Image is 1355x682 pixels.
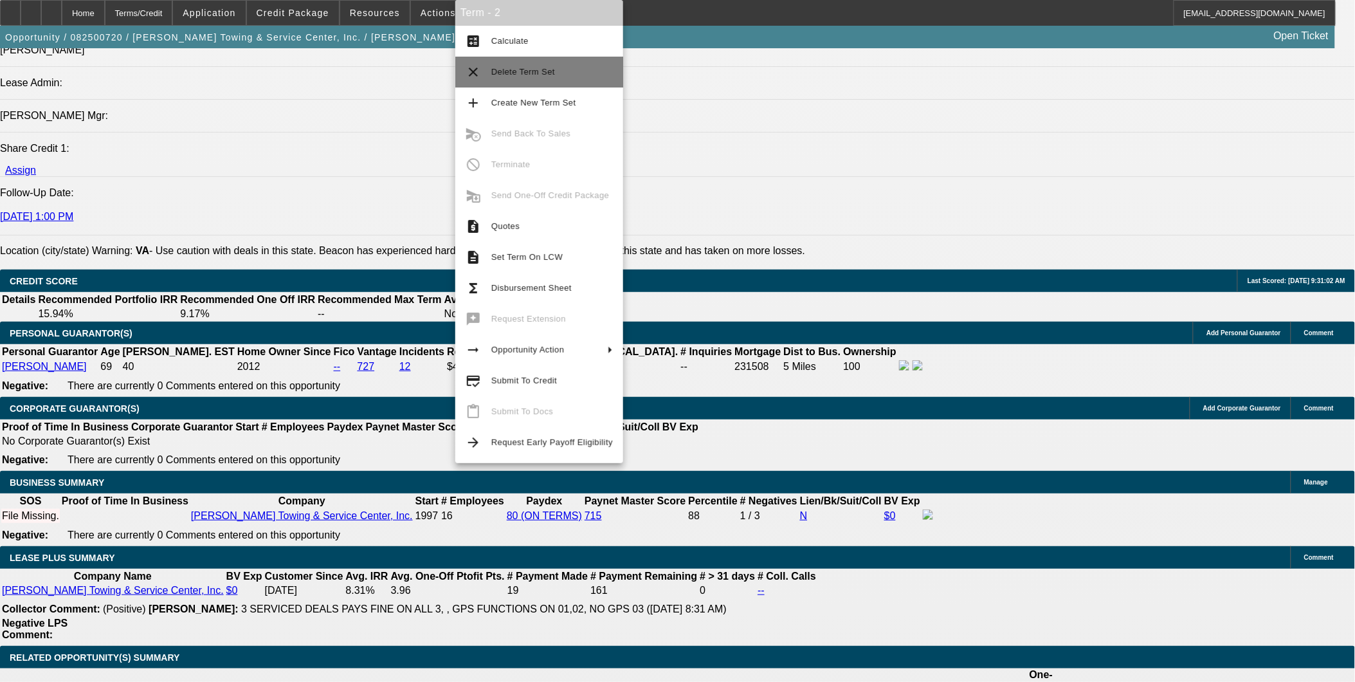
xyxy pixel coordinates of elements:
[1248,277,1345,284] span: Last Scored: [DATE] 9:31:02 AM
[491,36,529,46] span: Calculate
[784,346,841,357] b: Dist to Bus.
[10,328,132,338] span: PERSONAL GUARANTOR(S)
[122,360,235,374] td: 40
[226,585,238,596] a: $0
[1304,554,1334,561] span: Comment
[237,361,260,372] span: 2012
[1,435,704,448] td: No Corporate Guarantor(s) Exist
[758,585,765,596] a: --
[2,604,100,614] b: Collector Comment:
[136,245,805,256] label: - Use caution with deals in this state. Beacon has experienced harder deals and / or repos with d...
[237,346,331,357] b: Home Owner Since
[680,346,732,357] b: # Inquiries
[345,584,389,597] td: 8.31%
[491,345,565,355] span: Opportunity Action
[399,346,444,357] b: Incidents
[585,495,686,506] b: Paynet Master Score
[758,571,816,582] b: # Coll. Calls
[507,571,588,582] b: # Payment Made
[179,308,316,320] td: 9.17%
[2,380,48,391] b: Negative:
[1,495,60,508] th: SOS
[527,495,563,506] b: Paydex
[843,346,896,357] b: Ownership
[10,652,179,663] span: RELATED OPPORTUNITY(S) SUMMARY
[5,165,36,176] a: Assign
[2,585,224,596] a: [PERSON_NAME] Towing & Service Center, Inc.
[10,477,104,488] span: BUSINESS SUMMARY
[136,245,149,256] b: VA
[68,454,340,465] span: There are currently 0 Comments entered on this opportunity
[411,1,466,25] button: Actions
[491,438,613,447] span: Request Early Payoff Eligibility
[1304,479,1328,486] span: Manage
[131,421,233,432] b: Corporate Guarantor
[37,308,178,320] td: 15.94%
[61,495,189,508] th: Proof of Time In Business
[334,361,341,372] a: --
[466,435,481,450] mat-icon: arrow_forward
[590,584,698,597] td: 161
[358,346,397,357] b: Vantage
[800,510,808,521] a: N
[662,421,698,432] b: BV Exp
[466,219,481,234] mat-icon: request_quote
[688,510,737,522] div: 88
[1,421,129,434] th: Proof of Time In Business
[2,361,87,372] a: [PERSON_NAME]
[2,618,68,640] b: Negative LPS Comment:
[247,1,339,25] button: Credit Package
[1304,405,1334,412] span: Comment
[415,495,439,506] b: Start
[103,604,146,614] span: (Positive)
[399,361,411,372] a: 12
[466,250,481,265] mat-icon: description
[800,495,882,506] b: Lien/Bk/Suit/Coll
[491,283,572,293] span: Disbursement Sheet
[415,509,439,523] td: 1997
[10,403,140,414] span: CORPORATE GUARANTOR(S)
[466,33,481,49] mat-icon: calculate
[390,584,505,597] td: 3.96
[2,530,48,540] b: Negative:
[466,373,481,389] mat-icon: credit_score
[257,8,329,18] span: Credit Package
[923,510,933,520] img: facebook-icon.png
[1206,329,1281,336] span: Add Personal Guarantor
[740,510,797,522] div: 1 / 3
[391,571,505,582] b: Avg. One-Off Ptofit Pts.
[10,276,78,286] span: CREDIT SCORE
[1203,405,1281,412] span: Add Corporate Guarantor
[507,584,588,597] td: 19
[2,346,98,357] b: Personal Guarantor
[700,571,756,582] b: # > 31 days
[350,8,400,18] span: Resources
[1,293,36,306] th: Details
[590,571,697,582] b: # Payment Remaining
[183,8,235,18] span: Application
[421,8,456,18] span: Actions
[226,571,262,582] b: BV Exp
[913,360,923,371] img: linkedin-icon.png
[491,67,555,77] span: Delete Term Set
[491,252,563,262] span: Set Term On LCW
[173,1,245,25] button: Application
[842,360,897,374] td: 100
[123,346,235,357] b: [PERSON_NAME]. EST
[100,360,120,374] td: 69
[346,571,388,582] b: Avg. IRR
[507,510,582,521] a: 80 (ON TERMS)
[366,421,467,432] b: Paynet Master Score
[783,360,842,374] td: 5 Miles
[446,360,509,374] td: $40,374
[241,604,727,614] span: 3 SERVICED DEALS PAYS FINE ON ALL 3, , GPS FUNCTIONS ON 01,02, NO GPS 03 ([DATE] 8:31 AM)
[1304,329,1334,336] span: Comment
[740,495,797,506] b: # Negatives
[265,571,343,582] b: Customer Since
[2,454,48,465] b: Negative:
[585,510,602,521] a: 715
[334,346,355,357] b: Fico
[447,346,509,357] b: Revolv. Debt
[441,495,504,506] b: # Employees
[340,1,410,25] button: Resources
